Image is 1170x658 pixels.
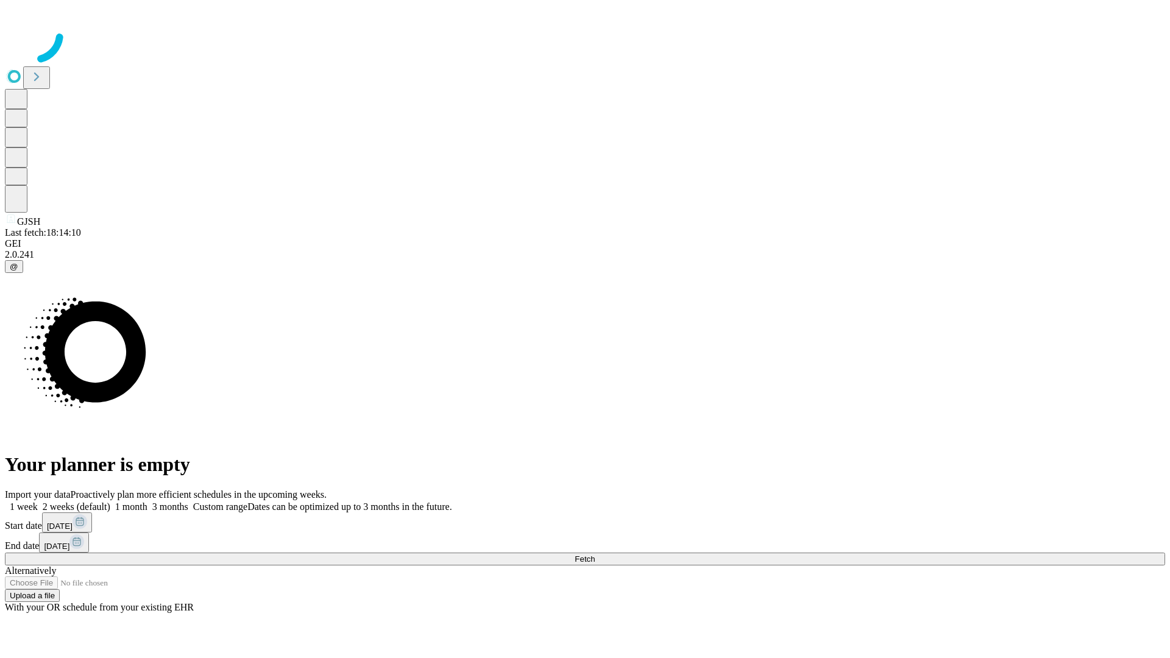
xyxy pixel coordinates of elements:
[43,501,110,512] span: 2 weeks (default)
[193,501,247,512] span: Custom range
[47,522,73,531] span: [DATE]
[247,501,452,512] span: Dates can be optimized up to 3 months in the future.
[152,501,188,512] span: 3 months
[10,501,38,512] span: 1 week
[5,565,56,576] span: Alternatively
[17,216,40,227] span: GJSH
[5,602,194,612] span: With your OR schedule from your existing EHR
[5,553,1165,565] button: Fetch
[5,453,1165,476] h1: Your planner is empty
[42,512,92,532] button: [DATE]
[10,262,18,271] span: @
[575,554,595,564] span: Fetch
[39,532,89,553] button: [DATE]
[5,249,1165,260] div: 2.0.241
[5,227,81,238] span: Last fetch: 18:14:10
[5,489,71,500] span: Import your data
[5,589,60,602] button: Upload a file
[44,542,69,551] span: [DATE]
[115,501,147,512] span: 1 month
[5,532,1165,553] div: End date
[71,489,327,500] span: Proactively plan more efficient schedules in the upcoming weeks.
[5,260,23,273] button: @
[5,238,1165,249] div: GEI
[5,512,1165,532] div: Start date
